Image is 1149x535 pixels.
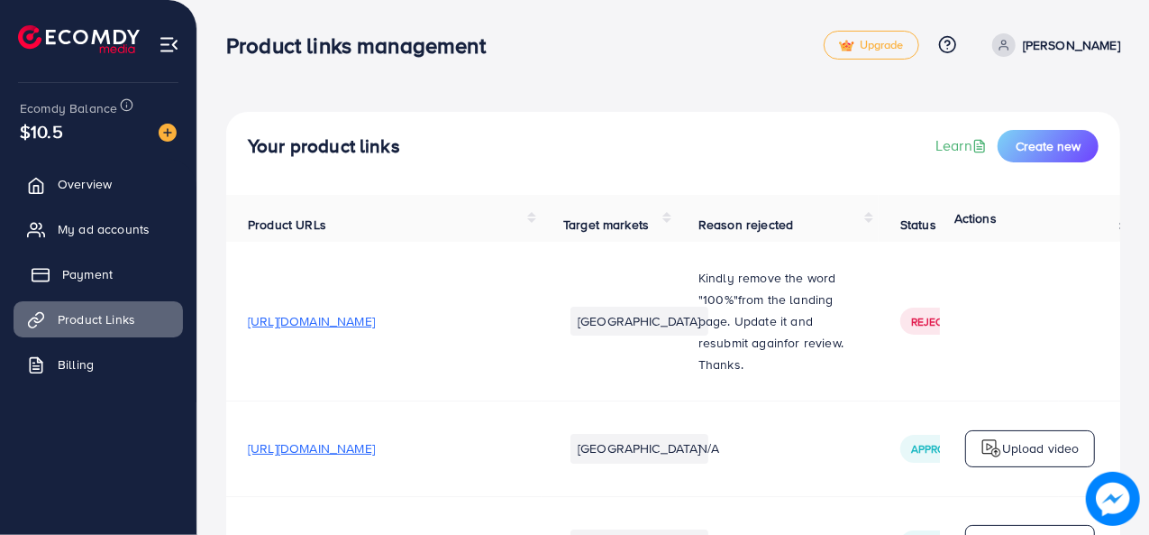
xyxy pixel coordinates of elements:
a: tickUpgrade [824,31,919,60]
button: Create new [998,130,1099,162]
span: Product URLs [248,216,326,234]
img: image [159,124,177,142]
span: $10.5 [20,118,63,144]
span: Create new [1016,137,1081,155]
img: menu [159,34,179,55]
span: or review. [788,334,844,352]
img: logo [980,438,1002,459]
span: Upgrade [839,39,904,52]
img: tick [839,40,854,52]
a: My ad accounts [14,211,183,247]
p: Upload video [1002,438,1080,459]
span: Payment [62,265,113,283]
span: Actions [954,209,997,227]
span: f [738,291,742,309]
span: Ecomdy Balance [20,99,117,117]
span: 100%" [703,291,738,309]
span: Rejected [911,314,963,329]
span: rom the landing page. Update it and resubmit again [698,291,834,352]
span: Overview [58,175,112,193]
span: [URL][DOMAIN_NAME] [248,439,375,457]
span: Approved [911,441,967,457]
span: Reason rejected [698,216,793,234]
span: f [784,334,788,352]
a: Billing [14,346,183,383]
h3: Product links management [226,32,500,59]
li: [GEOGRAPHIC_DATA] [570,307,708,336]
span: Thanks. [698,355,743,374]
span: N/A [698,439,719,457]
h4: Your product links [248,135,400,158]
a: Payment [14,256,183,292]
span: Target markets [563,216,649,234]
img: logo [18,25,140,53]
span: Status [900,216,936,234]
a: [PERSON_NAME] [985,33,1120,57]
img: image [1086,472,1140,526]
li: [GEOGRAPHIC_DATA] [570,434,708,463]
a: Learn [935,135,990,156]
p: [PERSON_NAME] [1023,34,1120,56]
span: My ad accounts [58,220,150,238]
span: [URL][DOMAIN_NAME] [248,312,375,330]
span: Product Links [58,310,135,328]
a: Product Links [14,301,183,337]
span: Billing [58,355,94,374]
p: Kindly remove the word " [698,267,857,354]
a: Overview [14,166,183,202]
